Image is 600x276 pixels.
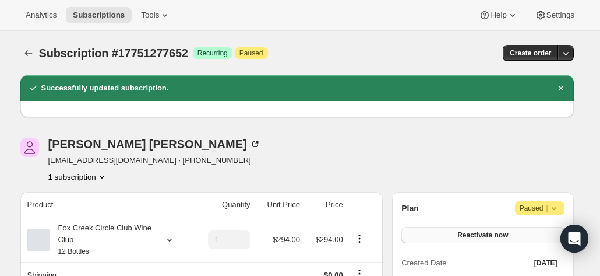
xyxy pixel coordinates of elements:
div: Fox Creek Circle Club Wine Club [50,222,154,257]
th: Unit Price [254,192,303,218]
span: Recurring [197,48,228,58]
span: Tools [141,11,159,20]
h2: Plan [401,202,419,214]
button: [DATE] [527,255,564,271]
span: Paused [239,48,263,58]
span: Subscription #17751277652 [39,47,188,60]
span: $294.00 [273,235,300,244]
button: Subscriptions [66,7,132,23]
th: Product [20,192,192,218]
span: Created Date [401,257,446,269]
button: Dismiss notification [553,80,569,96]
button: Create order [503,45,558,61]
span: Frank Wells [20,138,39,157]
div: Open Intercom Messenger [560,225,588,253]
span: Settings [546,11,574,20]
button: Settings [528,7,581,23]
span: Help [490,11,506,20]
button: Subscriptions [20,45,37,61]
h2: Successfully updated subscription. [41,82,169,94]
span: Paused [520,202,560,214]
button: Product actions [48,171,108,183]
span: | [546,204,548,213]
button: Analytics [19,7,63,23]
span: Subscriptions [73,11,125,20]
th: Price [303,192,347,218]
button: Product actions [350,232,369,245]
th: Quantity [192,192,253,218]
small: 12 Bottles [58,247,89,256]
span: [DATE] [534,258,557,268]
button: Reactivate now [401,227,564,243]
button: Help [472,7,525,23]
button: Tools [134,7,178,23]
span: Create order [510,48,551,58]
span: $294.00 [316,235,343,244]
span: Reactivate now [457,230,508,240]
span: [EMAIL_ADDRESS][DOMAIN_NAME] · [PHONE_NUMBER] [48,155,261,166]
div: [PERSON_NAME] [PERSON_NAME] [48,138,261,150]
span: Analytics [26,11,57,20]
